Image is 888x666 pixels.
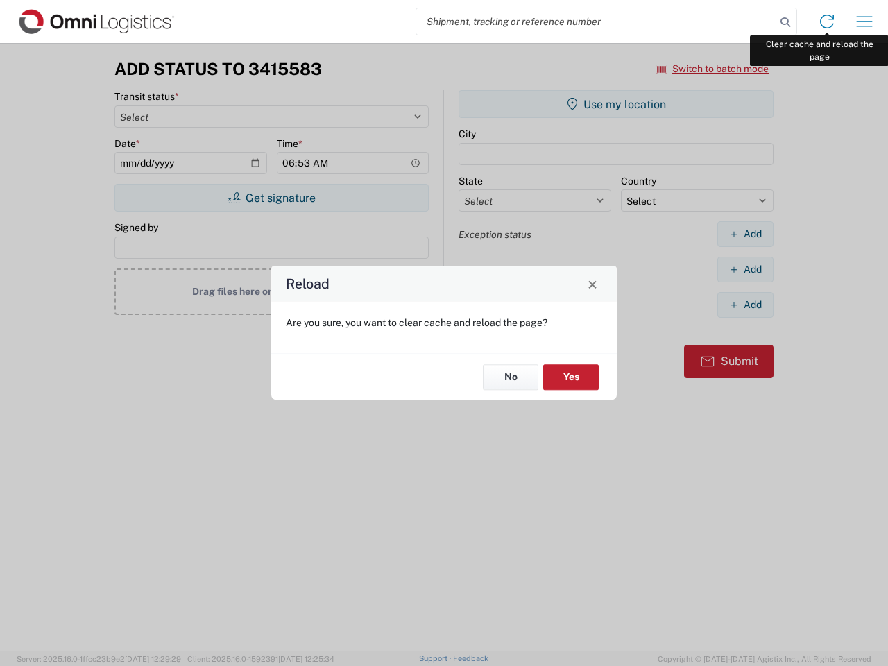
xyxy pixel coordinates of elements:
button: No [483,364,538,390]
h4: Reload [286,274,330,294]
p: Are you sure, you want to clear cache and reload the page? [286,316,602,329]
input: Shipment, tracking or reference number [416,8,776,35]
button: Yes [543,364,599,390]
button: Close [583,274,602,293]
